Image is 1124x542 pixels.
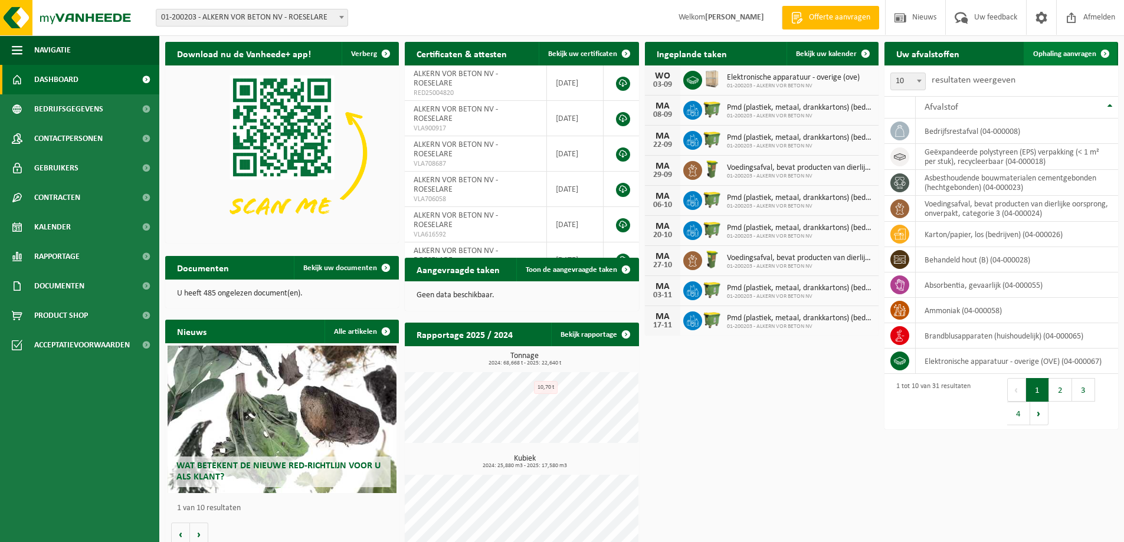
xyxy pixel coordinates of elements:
span: Navigatie [34,35,71,65]
span: VLA706058 [414,195,538,204]
a: Toon de aangevraagde taken [516,258,638,281]
div: MA [651,162,674,171]
td: voedingsafval, bevat producten van dierlijke oorsprong, onverpakt, categorie 3 (04-000024) [916,196,1118,222]
span: 01-200203 - ALKERN VOR BETON NV [727,203,873,210]
span: Bedrijfsgegevens [34,94,103,124]
h2: Download nu de Vanheede+ app! [165,42,323,65]
p: U heeft 485 ongelezen document(en). [177,290,387,298]
span: 2024: 25,880 m3 - 2025: 17,580 m3 [411,463,638,469]
img: WB-1100-HPE-GN-50 [702,219,722,239]
div: 1 tot 10 van 31 resultaten [890,377,971,426]
button: 4 [1007,402,1030,425]
div: MA [651,282,674,291]
span: VLA616592 [414,230,538,239]
h2: Uw afvalstoffen [884,42,971,65]
a: Alle artikelen [325,320,398,343]
td: elektronische apparatuur - overige (OVE) (04-000067) [916,349,1118,374]
h2: Ingeplande taken [645,42,739,65]
div: 03-09 [651,81,674,89]
span: RED25004820 [414,88,538,98]
span: 01-200203 - ALKERN VOR BETON NV [727,113,873,120]
span: Pmd (plastiek, metaal, drankkartons) (bedrijven) [727,193,873,203]
span: Documenten [34,271,84,301]
h3: Tonnage [411,352,638,366]
span: Pmd (plastiek, metaal, drankkartons) (bedrijven) [727,284,873,293]
span: Ophaling aanvragen [1033,50,1096,58]
div: MA [651,252,674,261]
span: Rapportage [34,242,80,271]
span: 01-200203 - ALKERN VOR BETON NV - ROESELARE [156,9,348,26]
img: WB-1100-HPE-GN-50 [702,189,722,209]
h2: Nieuws [165,320,218,343]
h3: Kubiek [411,455,638,469]
td: [DATE] [547,136,604,172]
span: ALKERN VOR BETON NV - ROESELARE [414,211,498,229]
span: ALKERN VOR BETON NV - ROESELARE [414,105,498,123]
span: VLA900917 [414,124,538,133]
span: 2024: 68,668 t - 2025: 22,640 t [411,360,638,366]
img: WB-0060-HPE-GN-50 [702,249,722,270]
span: 01-200203 - ALKERN VOR BETON NV [727,323,873,330]
span: Pmd (plastiek, metaal, drankkartons) (bedrijven) [727,314,873,323]
span: Gebruikers [34,153,78,183]
span: Pmd (plastiek, metaal, drankkartons) (bedrijven) [727,133,873,143]
div: MA [651,312,674,321]
a: Bekijk uw documenten [294,256,398,280]
span: 01-200203 - ALKERN VOR BETON NV [727,83,860,90]
img: WB-1100-HPE-GN-50 [702,129,722,149]
a: Offerte aanvragen [782,6,879,29]
span: Bekijk uw kalender [796,50,857,58]
label: resultaten weergeven [932,75,1015,85]
span: 01-200203 - ALKERN VOR BETON NV [727,143,873,150]
img: WB-0060-HPE-GN-50 [702,159,722,179]
span: 01-200203 - ALKERN VOR BETON NV [727,263,873,270]
span: ALKERN VOR BETON NV - ROESELARE [414,247,498,265]
img: WB-1100-HPE-GN-50 [702,310,722,330]
span: 01-200203 - ALKERN VOR BETON NV [727,173,873,180]
img: WB-1100-HPE-GN-50 [702,99,722,119]
div: 27-10 [651,261,674,270]
a: Bekijk uw kalender [787,42,877,65]
img: Download de VHEPlus App [165,65,399,241]
span: Verberg [351,50,377,58]
td: [DATE] [547,65,604,101]
span: Afvalstof [925,103,958,112]
div: 03-11 [651,291,674,300]
button: Verberg [342,42,398,65]
button: Next [1030,402,1048,425]
td: behandeld hout (B) (04-000028) [916,247,1118,272]
span: Elektronische apparatuur - overige (ove) [727,73,860,83]
span: ALKERN VOR BETON NV - ROESELARE [414,176,498,194]
img: WB-1100-HPE-GN-50 [702,280,722,300]
div: 20-10 [651,231,674,239]
p: Geen data beschikbaar. [417,291,627,300]
div: 08-09 [651,111,674,119]
span: Contracten [34,183,80,212]
h2: Rapportage 2025 / 2024 [405,323,525,346]
div: MA [651,101,674,111]
span: 10 [890,73,926,90]
div: 06-10 [651,201,674,209]
span: Dashboard [34,65,78,94]
td: geëxpandeerde polystyreen (EPS) verpakking (< 1 m² per stuk), recycleerbaar (04-000018) [916,144,1118,170]
span: Acceptatievoorwaarden [34,330,130,360]
button: 3 [1072,378,1095,402]
strong: [PERSON_NAME] [705,13,764,22]
td: karton/papier, los (bedrijven) (04-000026) [916,222,1118,247]
td: [DATE] [547,172,604,207]
td: bedrijfsrestafval (04-000008) [916,119,1118,144]
a: Bekijk rapportage [551,323,638,346]
div: 22-09 [651,141,674,149]
button: 1 [1026,378,1049,402]
a: Ophaling aanvragen [1024,42,1117,65]
div: 29-09 [651,171,674,179]
span: Offerte aanvragen [806,12,873,24]
span: Kalender [34,212,71,242]
div: 17-11 [651,321,674,330]
span: Voedingsafval, bevat producten van dierlijke oorsprong, onverpakt, categorie 3 [727,163,873,173]
td: [DATE] [547,242,604,278]
td: brandblusapparaten (huishoudelijk) (04-000065) [916,323,1118,349]
a: Wat betekent de nieuwe RED-richtlijn voor u als klant? [168,346,396,493]
span: Contactpersonen [34,124,103,153]
td: ammoniak (04-000058) [916,298,1118,323]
